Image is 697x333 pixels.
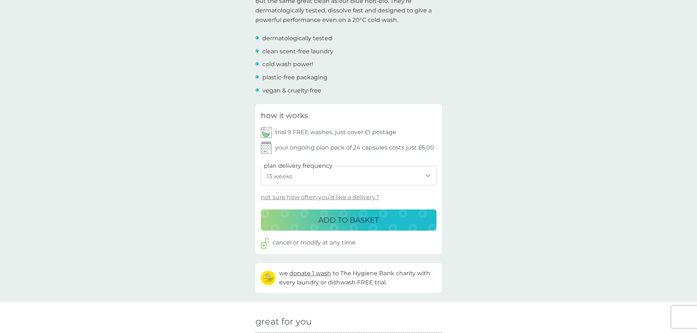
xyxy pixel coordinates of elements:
p: cold wash power! [262,60,313,69]
h2: great for you [255,317,442,327]
p: not sure how often you’d like a delivery? [261,193,379,202]
p: cancel or modify at any time [273,238,356,247]
p: ADD TO BASKET [318,214,379,226]
p: dermatologically tested [262,34,332,43]
h3: how it works [261,110,308,121]
p: trial 9 FREE washes, just cover £1 postage [275,128,396,137]
span: donate 1 wash [289,270,331,277]
p: your ongoing plan pack of 24 capsules costs just £6.00 [275,143,434,152]
button: ADD TO BASKET [261,209,436,231]
p: clean scent-free laundry [262,47,333,56]
label: plan delivery frequency [264,161,333,171]
p: plastic-free packaging [262,73,327,82]
p: vegan & cruelty-free [262,86,321,95]
p: we to The Hygiene Bank charity with every laundry or dishwash FREE trial. [279,269,436,287]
